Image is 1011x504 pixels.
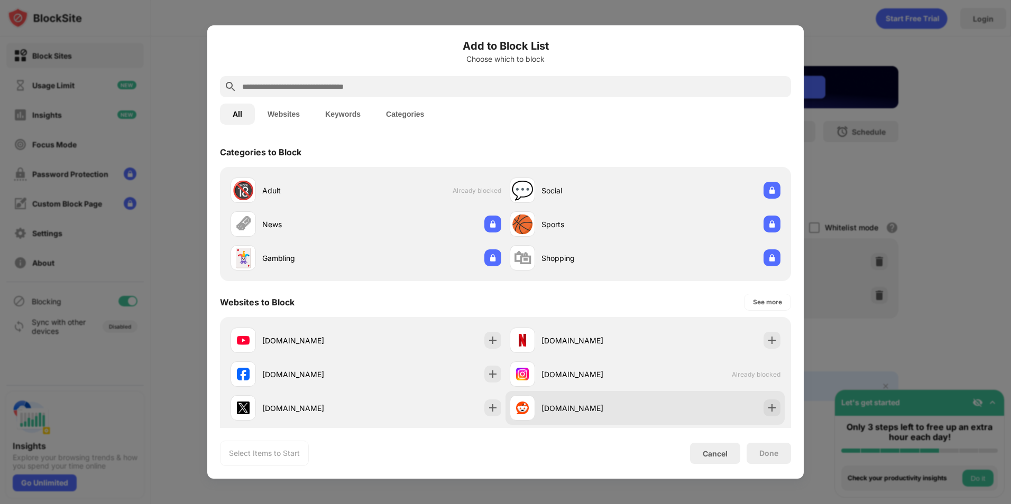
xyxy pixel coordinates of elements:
[232,247,254,269] div: 🃏
[732,370,780,378] span: Already blocked
[220,104,255,125] button: All
[232,180,254,201] div: 🔞
[220,147,301,157] div: Categories to Block
[511,213,534,235] div: 🏀
[541,219,645,230] div: Sports
[262,253,366,264] div: Gambling
[220,297,295,307] div: Websites to Block
[541,335,645,346] div: [DOMAIN_NAME]
[237,334,250,347] img: favicons
[220,38,791,54] h6: Add to Block List
[373,104,437,125] button: Categories
[237,368,250,380] img: favicons
[234,213,252,235] div: 🗞
[541,403,645,414] div: [DOMAIN_NAME]
[516,368,529,380] img: favicons
[453,186,501,194] span: Already blocked
[229,448,300,459] div: Select Items to Start
[703,449,728,458] div: Cancel
[262,403,366,414] div: [DOMAIN_NAME]
[262,185,366,196] div: Adult
[220,55,791,63] div: Choose which to block
[541,369,645,380] div: [DOMAIN_NAME]
[541,253,645,264] div: Shopping
[511,180,534,201] div: 💬
[516,334,529,347] img: favicons
[224,80,237,93] img: search.svg
[255,104,313,125] button: Websites
[516,402,529,414] img: favicons
[753,297,782,307] div: See more
[541,185,645,196] div: Social
[759,449,778,458] div: Done
[262,369,366,380] div: [DOMAIN_NAME]
[262,219,366,230] div: News
[313,104,373,125] button: Keywords
[237,402,250,414] img: favicons
[262,335,366,346] div: [DOMAIN_NAME]
[513,247,531,269] div: 🛍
